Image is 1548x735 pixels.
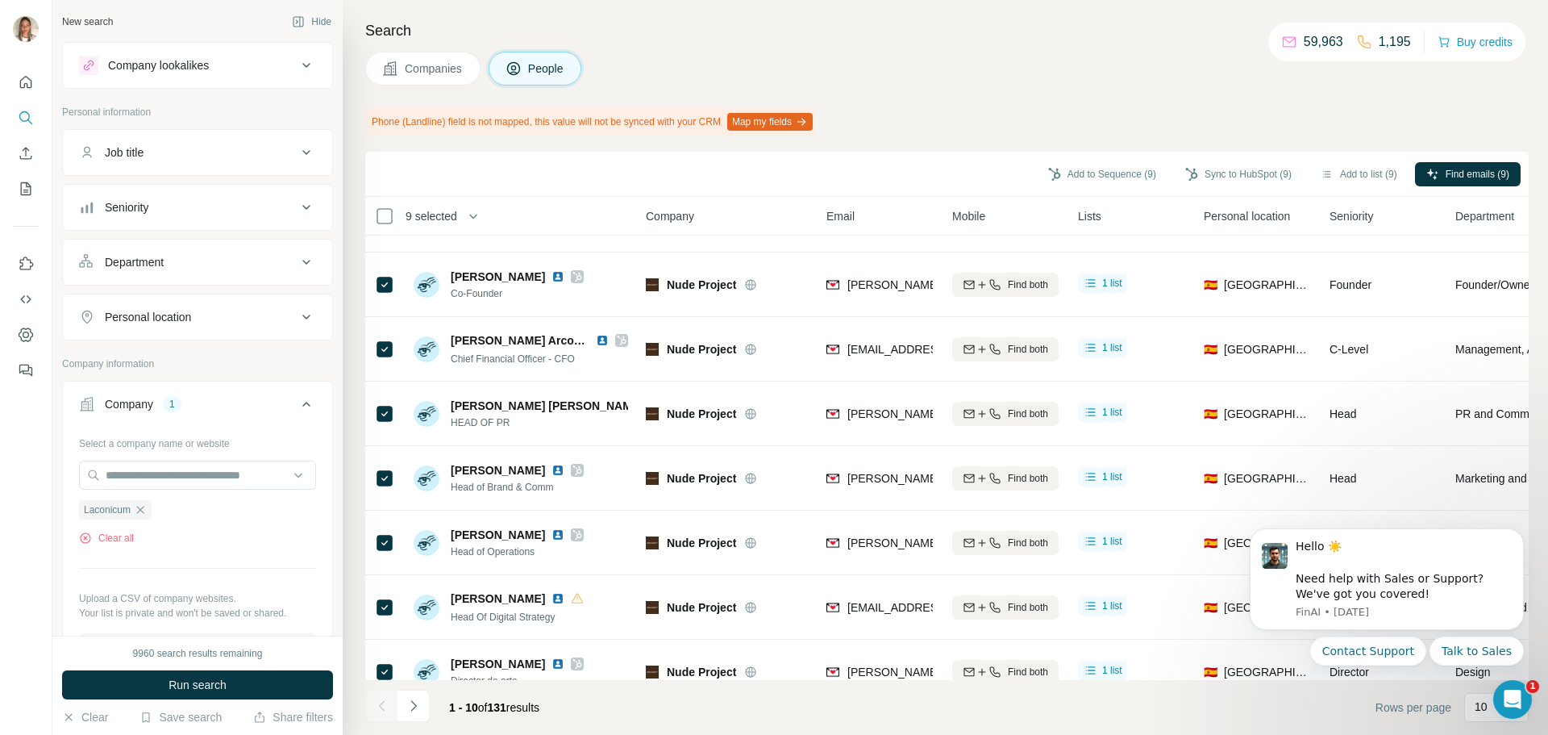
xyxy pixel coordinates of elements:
[451,612,555,623] span: Head Of Digital Strategy
[551,592,564,605] img: LinkedIn logo
[169,677,227,693] span: Run search
[826,277,839,293] img: provider findymail logo
[1224,406,1310,422] span: [GEOGRAPHIC_DATA]
[646,407,659,420] img: Logo of Nude Project
[952,660,1059,684] button: Find both
[952,466,1059,491] button: Find both
[105,144,144,161] div: Job title
[667,341,736,357] span: Nude Project
[847,278,1131,291] span: [PERSON_NAME][EMAIL_ADDRESS][DOMAIN_NAME]
[451,480,584,495] span: Head of Brand & Comm
[1078,208,1101,224] span: Lists
[952,337,1059,361] button: Find both
[1224,664,1310,680] span: [GEOGRAPHIC_DATA]
[1224,599,1310,616] span: [GEOGRAPHIC_DATA]
[847,537,1131,549] span: [PERSON_NAME][EMAIL_ADDRESS][DOMAIN_NAME]
[13,356,39,385] button: Feedback
[451,545,584,559] span: Head of Operations
[63,46,332,85] button: Company lookalikes
[63,298,332,336] button: Personal location
[1330,278,1371,291] span: Founder
[1225,514,1548,675] iframe: Intercom notifications message
[1008,471,1048,486] span: Find both
[826,535,839,551] img: provider findymail logo
[1375,700,1451,716] span: Rows per page
[1204,535,1217,551] span: 🇪🇸
[667,535,736,551] span: Nude Project
[667,599,736,616] span: Nude Project
[1204,406,1217,422] span: 🇪🇸
[1330,407,1356,420] span: Head
[1204,208,1290,224] span: Personal location
[105,199,148,215] div: Seniority
[62,357,333,371] p: Company information
[1008,342,1048,357] span: Find both
[952,273,1059,297] button: Find both
[1224,277,1310,293] span: [GEOGRAPHIC_DATA]
[139,709,222,725] button: Save search
[826,470,839,487] img: provider findymail logo
[1224,535,1310,551] span: [GEOGRAPHIC_DATA]
[62,709,108,725] button: Clear
[1102,663,1122,678] span: 1 list
[449,701,539,714] span: results
[449,701,478,714] span: 1 - 10
[667,664,736,680] span: Nude Project
[63,188,332,227] button: Seniority
[596,334,609,347] img: LinkedIn logo
[414,466,439,491] img: Avatar
[414,595,439,620] img: Avatar
[1379,32,1411,52] p: 1,195
[84,503,131,517] span: Laconicum
[646,343,659,356] img: Logo of Nude Project
[1037,162,1167,186] button: Add to Sequence (9)
[62,670,333,700] button: Run search
[646,537,659,549] img: Logo of Nude Project
[1330,472,1356,485] span: Head
[365,108,816,136] div: Phone (Landline) field is not mapped, this value will not be synced with your CRM
[1330,666,1369,679] span: Director
[13,103,39,132] button: Search
[952,208,985,224] span: Mobile
[13,320,39,349] button: Dashboard
[405,61,464,77] span: Companies
[79,591,316,606] p: Upload a CSV of company websites.
[1309,162,1409,186] button: Add to list (9)
[414,530,439,556] img: Avatar
[1102,276,1122,290] span: 1 list
[1304,32,1343,52] p: 59,963
[105,396,153,412] div: Company
[451,591,545,607] span: [PERSON_NAME]
[414,401,439,427] img: Avatar
[62,15,113,29] div: New search
[397,690,430,722] button: Navigate to next page
[451,416,628,430] span: HEAD OF PR
[727,113,813,131] button: Map my fields
[133,646,263,661] div: 9960 search results remaining
[451,527,545,543] span: [PERSON_NAME]
[451,398,643,414] span: [PERSON_NAME] [PERSON_NAME]
[1526,680,1539,693] span: 1
[1204,599,1217,616] span: 🇪🇸
[451,269,545,285] span: [PERSON_NAME]
[414,272,439,298] img: Avatar
[826,341,839,357] img: provider findymail logo
[79,606,316,620] p: Your list is private and won't be saved or shared.
[488,701,506,714] span: 131
[1102,340,1122,355] span: 1 list
[1102,599,1122,613] span: 1 list
[847,666,1131,679] span: [PERSON_NAME][EMAIL_ADDRESS][DOMAIN_NAME]
[414,659,439,685] img: Avatar
[1493,680,1532,719] iframe: Intercom live chat
[1455,277,1533,293] span: Founder/Owner
[163,397,181,411] div: 1
[365,19,1529,42] h4: Search
[646,601,659,614] img: Logo of Nude Project
[1008,600,1048,615] span: Find both
[551,658,564,670] img: LinkedIn logo
[1455,208,1514,224] span: Department
[451,286,584,301] span: Co-Founder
